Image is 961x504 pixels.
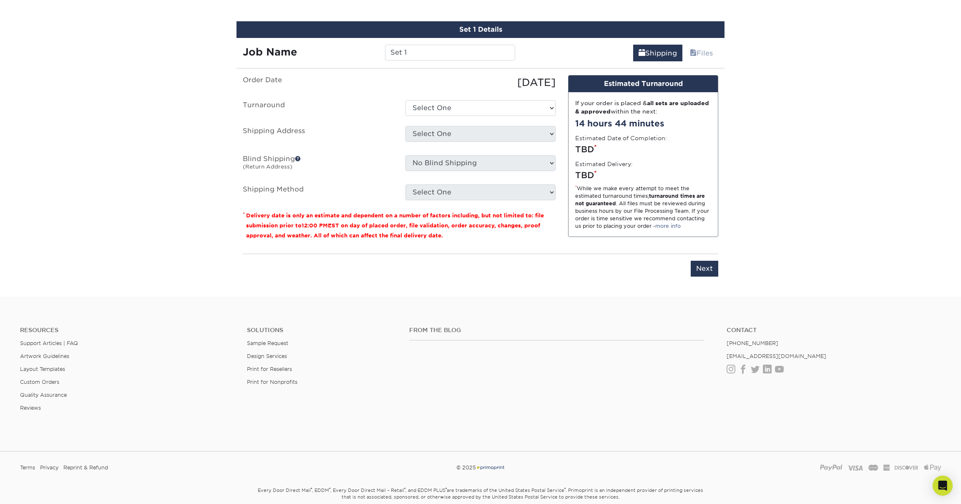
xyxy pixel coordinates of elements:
[20,461,35,474] a: Terms
[727,327,941,334] a: Contact
[404,487,405,491] sup: ®
[20,405,41,411] a: Reviews
[399,75,562,90] div: [DATE]
[690,49,697,57] span: files
[20,392,67,398] a: Quality Assurance
[247,366,292,372] a: Print for Resellers
[236,155,399,174] label: Blind Shipping
[569,76,718,92] div: Estimated Turnaround
[655,223,681,229] a: more info
[40,461,58,474] a: Privacy
[247,340,288,346] a: Sample Request
[247,327,397,334] h4: Solutions
[243,164,292,170] small: (Return Address)
[247,379,297,385] a: Print for Nonprofits
[243,46,297,58] strong: Job Name
[575,160,633,168] label: Estimated Delivery:
[20,340,78,346] a: Support Articles | FAQ
[933,476,953,496] div: Open Intercom Messenger
[445,487,447,491] sup: ®
[575,117,711,130] div: 14 hours 44 minutes
[236,184,399,200] label: Shipping Method
[575,169,711,181] div: TBD
[20,366,65,372] a: Layout Templates
[409,327,704,334] h4: From the Blog
[564,487,566,491] sup: ®
[325,461,636,474] div: © 2025
[575,143,711,156] div: TBD
[63,461,108,474] a: Reprint & Refund
[575,185,711,230] div: While we make every attempt to meet the estimated turnaround times; . All files must be reviewed ...
[20,327,234,334] h4: Resources
[329,487,330,491] sup: ®
[727,353,826,359] a: [EMAIL_ADDRESS][DOMAIN_NAME]
[236,100,399,116] label: Turnaround
[20,353,69,359] a: Artwork Guidelines
[727,340,778,346] a: [PHONE_NUMBER]
[302,222,328,229] span: 12:00 PM
[385,45,515,60] input: Enter a job name
[20,379,59,385] a: Custom Orders
[639,49,645,57] span: shipping
[247,353,287,359] a: Design Services
[311,487,312,491] sup: ®
[575,99,711,116] div: If your order is placed & within the next:
[575,134,667,142] label: Estimated Date of Completion:
[691,261,718,277] input: Next
[684,45,718,61] a: Files
[236,126,399,145] label: Shipping Address
[236,21,725,38] div: Set 1 Details
[236,75,399,90] label: Order Date
[633,45,682,61] a: Shipping
[476,464,505,471] img: Primoprint
[246,212,544,239] small: Delivery date is only an estimate and dependent on a number of factors including, but not limited...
